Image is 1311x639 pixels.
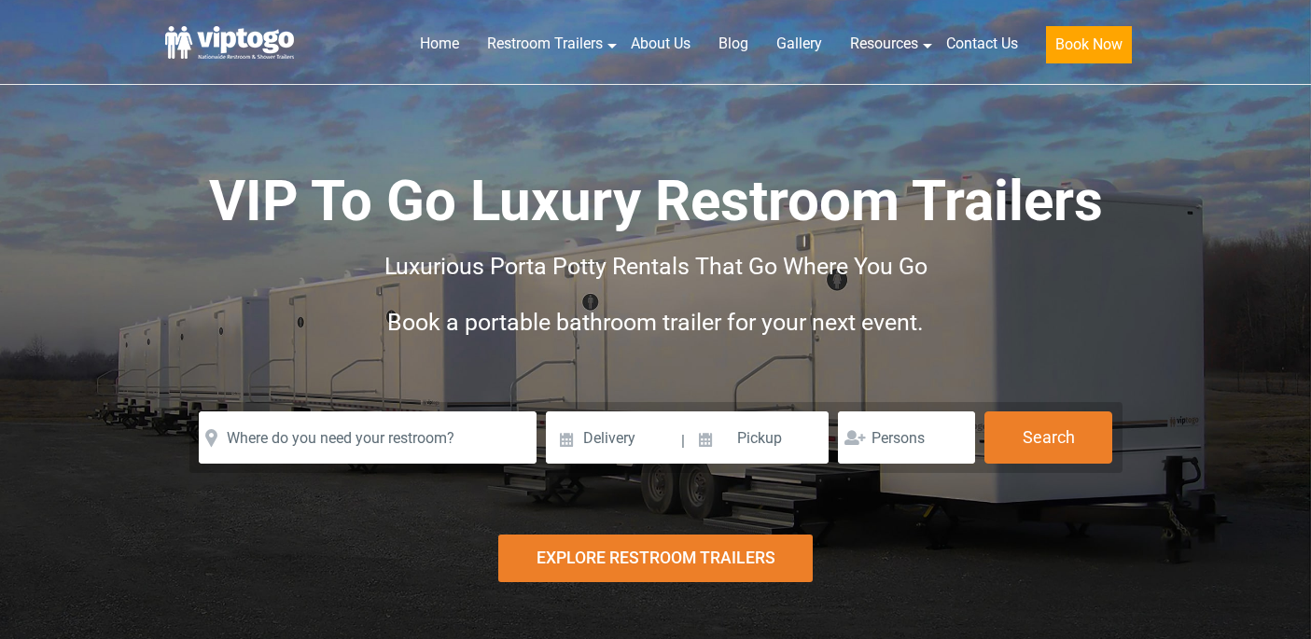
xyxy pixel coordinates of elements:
a: Contact Us [932,23,1032,64]
span: VIP To Go Luxury Restroom Trailers [209,168,1103,234]
a: Resources [836,23,932,64]
a: Home [406,23,473,64]
button: Search [984,411,1112,464]
button: Book Now [1046,26,1132,63]
span: Luxurious Porta Potty Rentals That Go Where You Go [384,253,927,280]
a: Blog [704,23,762,64]
span: Book a portable bathroom trailer for your next event. [387,309,924,336]
input: Persons [838,411,975,464]
input: Pickup [688,411,830,464]
a: Book Now [1032,23,1146,75]
a: About Us [617,23,704,64]
div: Explore Restroom Trailers [498,535,813,582]
input: Where do you need your restroom? [199,411,537,464]
a: Restroom Trailers [473,23,617,64]
a: Gallery [762,23,836,64]
span: | [681,411,685,471]
input: Delivery [546,411,679,464]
